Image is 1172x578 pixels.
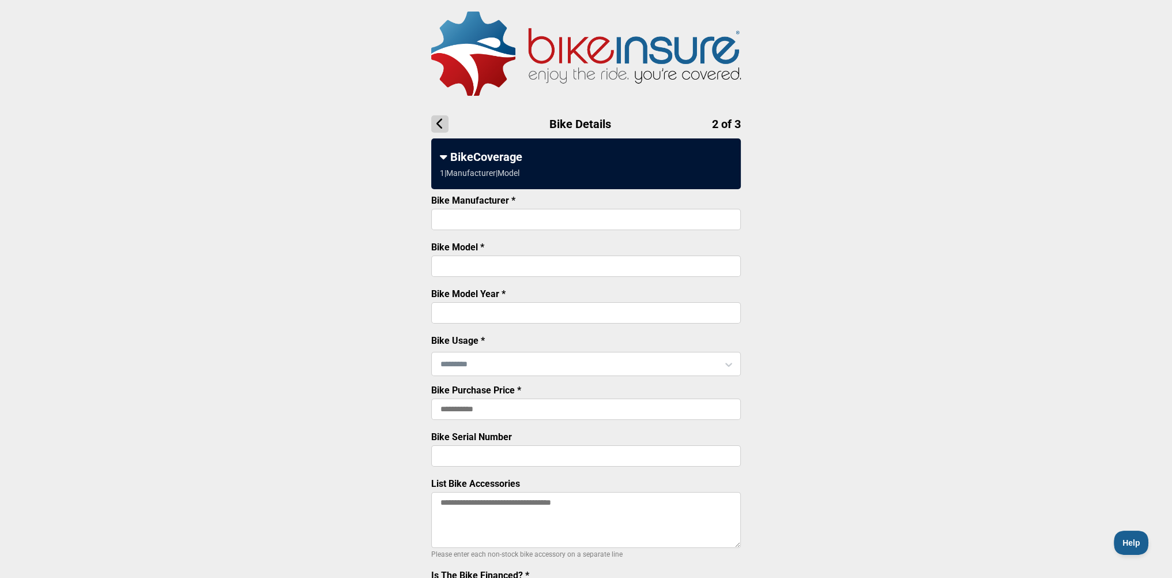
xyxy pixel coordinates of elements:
[431,547,741,561] p: Please enter each non-stock bike accessory on a separate line
[712,117,741,131] span: 2 of 3
[431,385,521,396] label: Bike Purchase Price *
[431,195,515,206] label: Bike Manufacturer *
[431,478,520,489] label: List Bike Accessories
[431,242,484,253] label: Bike Model *
[431,115,741,133] h1: Bike Details
[440,168,519,178] div: 1 | Manufacturer | Model
[440,150,732,164] div: BikeCoverage
[1114,531,1149,555] iframe: Toggle Customer Support
[431,431,512,442] label: Bike Serial Number
[431,335,485,346] label: Bike Usage *
[431,288,506,299] label: Bike Model Year *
